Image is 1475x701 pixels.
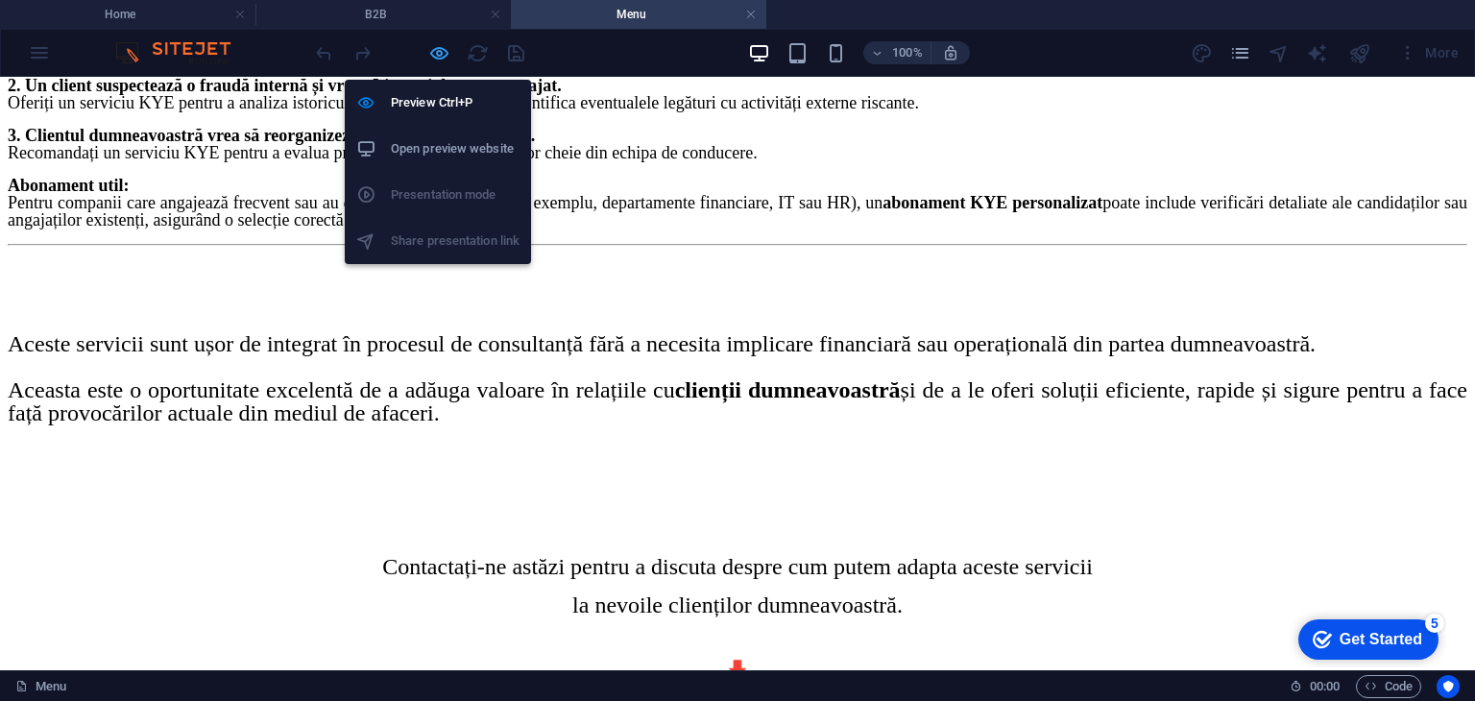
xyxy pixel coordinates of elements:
[1365,675,1413,698] span: Code
[863,41,931,64] button: 100%
[1290,675,1341,698] h6: Session time
[57,21,139,38] div: Get Started
[1437,675,1460,698] button: Usercentrics
[110,41,254,64] img: Editor Logo
[142,4,161,23] div: 5
[1310,675,1340,698] span: 00 00
[15,675,66,698] a: Click to cancel selection. Double-click to open Pages
[391,91,520,114] h6: Preview Ctrl+P
[511,4,766,25] h4: Menu
[1323,679,1326,693] span: :
[1229,42,1251,64] i: Pages (Ctrl+Alt+S)
[15,10,156,50] div: Get Started 5 items remaining, 0% complete
[942,44,959,61] i: On resize automatically adjust zoom level to fit chosen device.
[255,4,511,25] h4: B2B
[892,41,923,64] h6: 100%
[391,137,520,160] h6: Open preview website
[1229,41,1252,64] button: pages
[1356,675,1421,698] button: Code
